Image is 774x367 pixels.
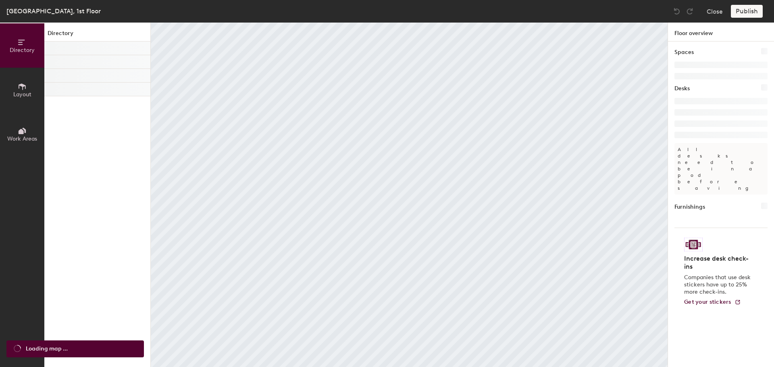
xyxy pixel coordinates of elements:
[674,48,694,57] h1: Spaces
[26,344,68,353] span: Loading map ...
[686,7,694,15] img: Redo
[684,274,753,296] p: Companies that use desk stickers have up to 25% more check-ins.
[684,255,753,271] h4: Increase desk check-ins
[684,299,741,306] a: Get your stickers
[673,7,681,15] img: Undo
[13,91,31,98] span: Layout
[684,299,731,305] span: Get your stickers
[6,6,101,16] div: [GEOGRAPHIC_DATA], 1st Floor
[7,135,37,142] span: Work Areas
[668,23,774,41] h1: Floor overview
[674,143,768,195] p: All desks need to be in a pod before saving
[674,84,690,93] h1: Desks
[674,203,705,211] h1: Furnishings
[44,29,150,41] h1: Directory
[707,5,723,18] button: Close
[151,23,668,367] canvas: Map
[684,238,703,251] img: Sticker logo
[10,47,35,54] span: Directory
